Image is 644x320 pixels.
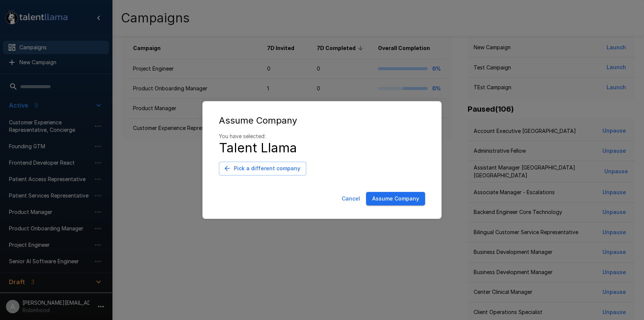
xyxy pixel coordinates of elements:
[366,192,425,206] button: Assume Company
[219,133,425,140] p: You have selected:
[219,162,306,175] button: Pick a different company
[219,115,425,127] div: Assume Company
[339,192,363,206] button: Cancel
[219,140,425,156] h4: Talent Llama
